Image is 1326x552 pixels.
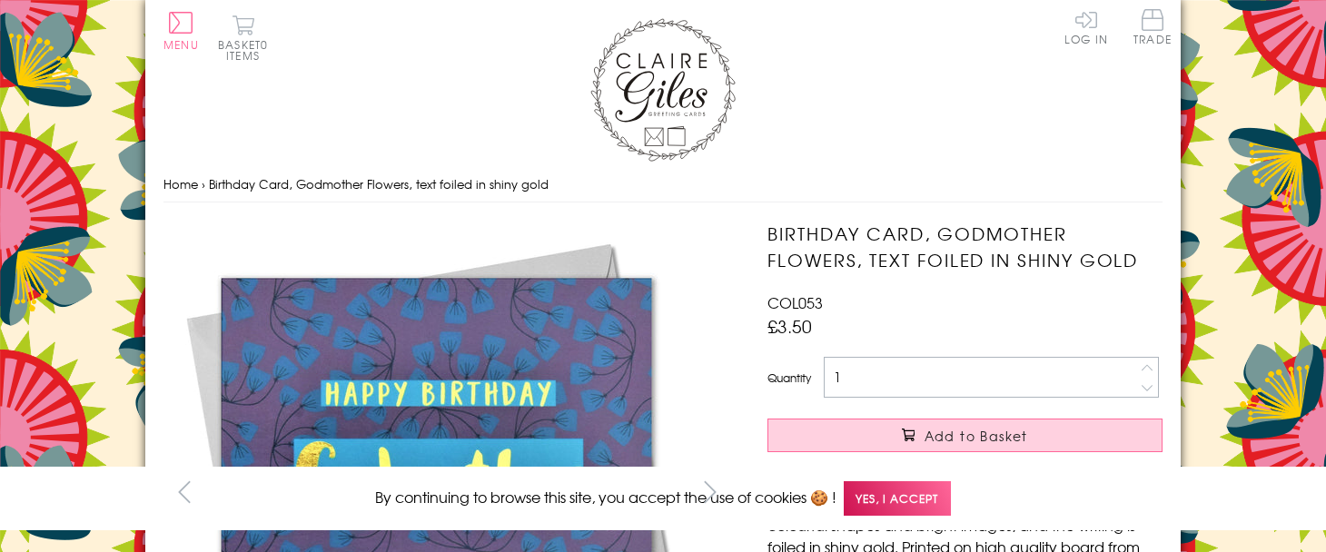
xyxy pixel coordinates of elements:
[767,370,811,386] label: Quantity
[163,36,199,53] span: Menu
[844,481,951,517] span: Yes, I accept
[1064,9,1108,44] a: Log In
[163,166,1163,203] nav: breadcrumbs
[767,221,1163,273] h1: Birthday Card, Godmother Flowers, text foiled in shiny gold
[767,419,1163,452] button: Add to Basket
[218,15,268,61] button: Basket0 items
[163,471,204,512] button: prev
[163,175,198,192] a: Home
[925,427,1028,445] span: Add to Basket
[767,291,823,313] span: COL053
[1133,9,1172,48] a: Trade
[226,36,268,64] span: 0 items
[767,313,812,339] span: £3.50
[202,175,205,192] span: ›
[590,18,736,162] img: Claire Giles Greetings Cards
[690,471,731,512] button: next
[163,12,199,50] button: Menu
[209,175,549,192] span: Birthday Card, Godmother Flowers, text foiled in shiny gold
[1133,9,1172,44] span: Trade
